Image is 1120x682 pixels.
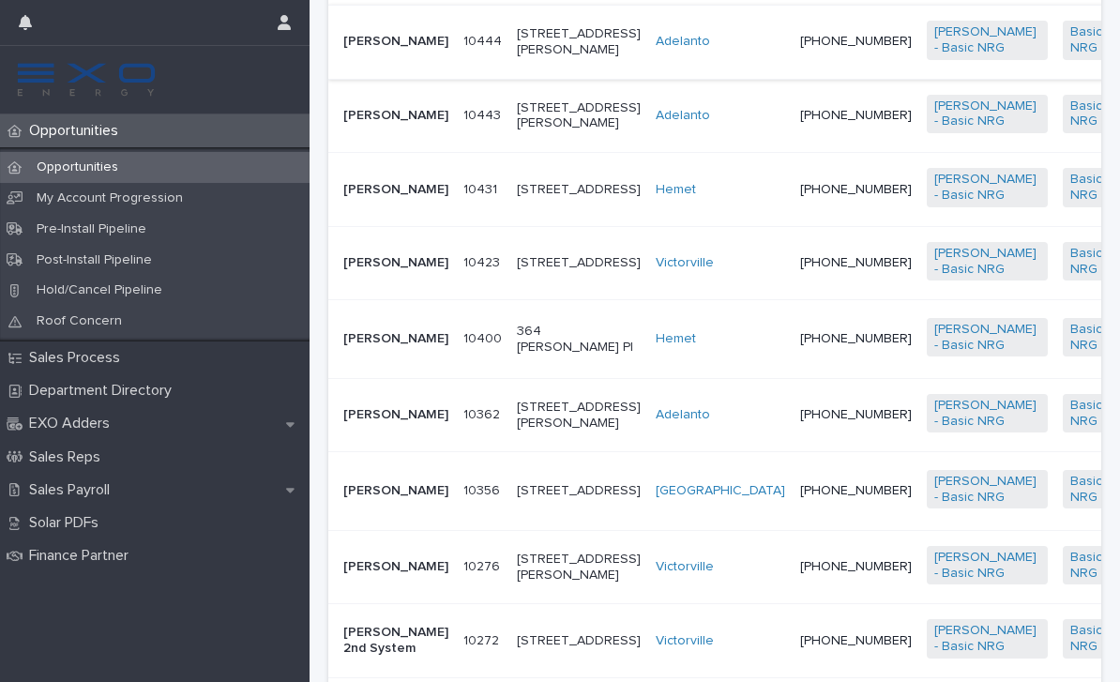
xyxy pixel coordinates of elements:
[22,547,144,565] p: Finance Partner
[1070,172,1110,204] a: Basic NRG
[22,190,198,206] p: My Account Progression
[517,483,641,499] p: [STREET_ADDRESS]
[1070,623,1110,655] a: Basic NRG
[22,252,167,268] p: Post-Install Pipeline
[656,108,710,124] a: Adelanto
[22,122,133,140] p: Opportunities
[343,255,448,271] p: [PERSON_NAME]
[934,246,1040,278] a: [PERSON_NAME] - Basic NRG
[800,484,912,497] a: [PHONE_NUMBER]
[656,407,710,423] a: Adelanto
[517,400,641,432] p: [STREET_ADDRESS][PERSON_NAME]
[800,408,912,421] a: [PHONE_NUMBER]
[517,324,641,356] p: 364 [PERSON_NAME] Pl
[656,331,696,347] a: Hemet
[656,633,714,649] a: Victorville
[517,255,641,271] p: [STREET_ADDRESS]
[463,327,506,347] p: 10400
[343,483,448,499] p: [PERSON_NAME]
[463,555,504,575] p: 10276
[934,550,1040,582] a: [PERSON_NAME] - Basic NRG
[934,398,1040,430] a: [PERSON_NAME] - Basic NRG
[800,109,912,122] a: [PHONE_NUMBER]
[656,255,714,271] a: Victorville
[343,407,448,423] p: [PERSON_NAME]
[22,481,125,499] p: Sales Payroll
[800,35,912,48] a: [PHONE_NUMBER]
[343,108,448,124] p: [PERSON_NAME]
[343,625,448,657] p: [PERSON_NAME] 2nd System
[463,479,504,499] p: 10356
[517,182,641,198] p: [STREET_ADDRESS]
[656,559,714,575] a: Victorville
[1070,550,1110,582] a: Basic NRG
[463,251,504,271] p: 10423
[463,403,504,423] p: 10362
[934,322,1040,354] a: [PERSON_NAME] - Basic NRG
[934,623,1040,655] a: [PERSON_NAME] - Basic NRG
[463,629,503,649] p: 10272
[656,34,710,50] a: Adelanto
[656,182,696,198] a: Hemet
[463,178,501,198] p: 10431
[1070,246,1110,278] a: Basic NRG
[1070,24,1110,56] a: Basic NRG
[934,172,1040,204] a: [PERSON_NAME] - Basic NRG
[517,26,641,58] p: [STREET_ADDRESS][PERSON_NAME]
[1070,398,1110,430] a: Basic NRG
[343,331,448,347] p: [PERSON_NAME]
[656,483,785,499] a: [GEOGRAPHIC_DATA]
[22,313,137,329] p: Roof Concern
[517,552,641,583] p: [STREET_ADDRESS][PERSON_NAME]
[1070,322,1110,354] a: Basic NRG
[1070,474,1110,506] a: Basic NRG
[22,415,125,432] p: EXO Adders
[22,514,114,532] p: Solar PDFs
[517,633,641,649] p: [STREET_ADDRESS]
[800,256,912,269] a: [PHONE_NUMBER]
[517,100,641,132] p: [STREET_ADDRESS][PERSON_NAME]
[934,99,1040,130] a: [PERSON_NAME] - Basic NRG
[463,30,506,50] p: 10444
[343,182,448,198] p: [PERSON_NAME]
[22,159,133,175] p: Opportunities
[22,382,187,400] p: Department Directory
[463,104,505,124] p: 10443
[800,634,912,647] a: [PHONE_NUMBER]
[343,34,448,50] p: [PERSON_NAME]
[800,332,912,345] a: [PHONE_NUMBER]
[22,349,135,367] p: Sales Process
[22,221,161,237] p: Pre-Install Pipeline
[22,282,177,298] p: Hold/Cancel Pipeline
[800,560,912,573] a: [PHONE_NUMBER]
[343,559,448,575] p: [PERSON_NAME]
[1070,99,1110,130] a: Basic NRG
[934,474,1040,506] a: [PERSON_NAME] - Basic NRG
[22,448,115,466] p: Sales Reps
[15,61,158,99] img: FKS5r6ZBThi8E5hshIGi
[800,183,912,196] a: [PHONE_NUMBER]
[934,24,1040,56] a: [PERSON_NAME] - Basic NRG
